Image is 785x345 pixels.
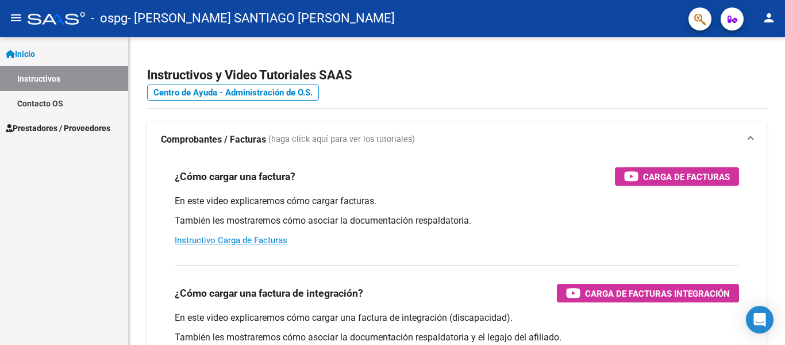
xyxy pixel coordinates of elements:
[175,285,363,301] h3: ¿Cómo cargar una factura de integración?
[175,312,739,324] p: En este video explicaremos cómo cargar una factura de integración (discapacidad).
[6,122,110,135] span: Prestadores / Proveedores
[615,167,739,186] button: Carga de Facturas
[175,214,739,227] p: También les mostraremos cómo asociar la documentación respaldatoria.
[268,133,415,146] span: (haga click aquí para ver los tutoriales)
[175,331,739,344] p: También les mostraremos cómo asociar la documentación respaldatoria y el legajo del afiliado.
[128,6,395,31] span: - [PERSON_NAME] SANTIAGO [PERSON_NAME]
[175,195,739,208] p: En este video explicaremos cómo cargar facturas.
[147,85,319,101] a: Centro de Ayuda - Administración de O.S.
[9,11,23,25] mat-icon: menu
[762,11,776,25] mat-icon: person
[91,6,128,31] span: - ospg
[147,64,767,86] h2: Instructivos y Video Tutoriales SAAS
[161,133,266,146] strong: Comprobantes / Facturas
[746,306,774,333] div: Open Intercom Messenger
[175,235,287,246] a: Instructivo Carga de Facturas
[147,121,767,158] mat-expansion-panel-header: Comprobantes / Facturas (haga click aquí para ver los tutoriales)
[175,168,295,185] h3: ¿Cómo cargar una factura?
[643,170,730,184] span: Carga de Facturas
[557,284,739,302] button: Carga de Facturas Integración
[585,286,730,301] span: Carga de Facturas Integración
[6,48,35,60] span: Inicio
